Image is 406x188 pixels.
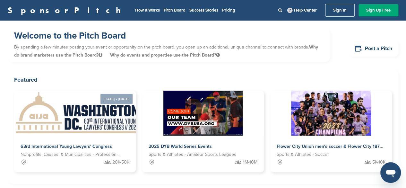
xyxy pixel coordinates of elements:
img: Sponsorpitch & [291,91,371,136]
p: By spending a few minutes posting your event or opportunity on the pitch board, you open up an ad... [14,41,324,61]
a: Post a Pitch [350,41,398,57]
a: Success Stories [189,8,218,13]
span: 63rd International Young Lawyers' Congress [21,144,112,149]
iframe: Button to launch messaging window [380,162,401,183]
span: 1M-10M [243,159,257,166]
span: Nonprofits, Causes, & Municipalities - Professional Development [21,151,120,158]
span: Sports & Athletes - Amateur Sports Leagues [149,151,236,158]
a: Sponsorpitch & 2025 DYB World Series Events Sports & Athletes - Amateur Sports Leagues 1M-10M [142,91,264,172]
span: 20K-50K [112,159,129,166]
img: Sponsorpitch & [14,91,142,136]
img: Sponsorpitch & [163,91,243,136]
a: Sign In [325,4,355,17]
a: [DATE] - [DATE] Sponsorpitch & 63rd International Young Lawyers' Congress Nonprofits, Causes, & M... [14,80,136,172]
a: Help Center [286,6,318,14]
a: SponsorPitch [8,6,125,14]
a: Sponsorpitch & Flower City Union men's soccer & Flower City 1872 women's soccer Sports & Athletes... [270,91,392,172]
a: Sign Up Free [358,4,398,16]
span: Sports & Athletes - Soccer [277,151,329,158]
a: How It Works [135,8,160,13]
span: 2025 DYB World Series Events [149,144,212,149]
div: [DATE] - [DATE] [100,94,133,104]
h1: Welcome to the Pitch Board [14,30,324,41]
span: Why do events and properties use the Pitch Board? [110,52,220,58]
h2: Featured [14,75,392,84]
span: 5K-10K [372,159,385,166]
a: Pricing [222,8,235,13]
a: Pitch Board [164,8,186,13]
